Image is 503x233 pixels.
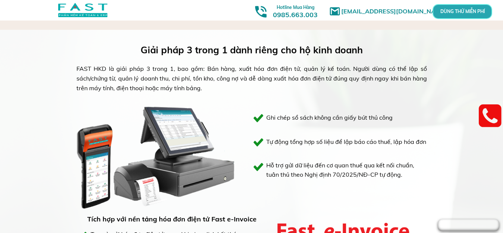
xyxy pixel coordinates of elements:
[266,137,427,147] h3: Tự động tổng hợp số liệu để lập báo cáo thuế, lập hóa đơn
[277,4,314,10] span: Hotline Mua Hàng
[453,10,471,14] p: DÙNG THỬ MIỄN PHÍ
[87,214,258,225] h3: Tích hợp với nền tảng hóa đơn điện tử Fast e-Invoice
[266,161,427,180] h3: Hỗ trợ gửi dữ liệu đến cơ quan thuế qua kết nối chuẩn, tuân thủ theo Nghị định 70/2025/NĐ-CP tự đ...
[141,42,374,57] h3: Giải pháp 3 trong 1 dành riêng cho hộ kinh doanh
[76,64,427,93] div: FAST HKD là giải pháp 3 trong 1, bao gồm: Bán hàng, xuất hóa đơn điện tử, quản lý kế toán. Người ...
[341,7,451,16] h1: [EMAIL_ADDRESS][DOMAIN_NAME]
[265,3,326,19] h3: 0985.663.003
[266,113,419,123] h3: Ghi chép sổ sách không cần giấy bút thủ công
